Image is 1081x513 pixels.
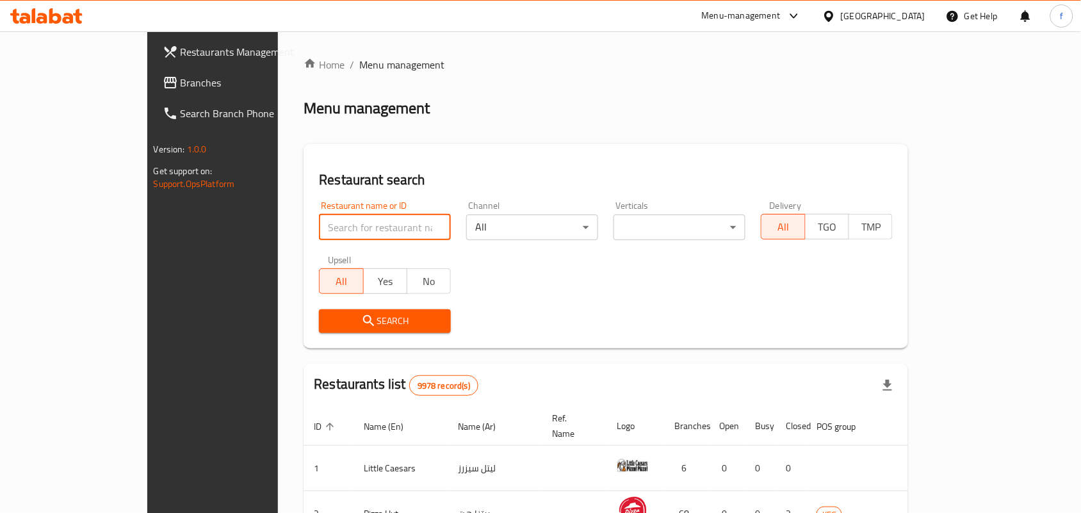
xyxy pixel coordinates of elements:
[314,419,338,434] span: ID
[181,75,318,90] span: Branches
[664,446,709,491] td: 6
[776,407,806,446] th: Closed
[187,141,207,158] span: 1.0.0
[409,375,478,396] div: Total records count
[319,309,451,333] button: Search
[606,407,664,446] th: Logo
[328,256,352,265] label: Upsell
[154,163,213,179] span: Get support on:
[776,446,806,491] td: 0
[329,313,441,329] span: Search
[412,272,446,291] span: No
[702,8,781,24] div: Menu-management
[761,214,805,240] button: All
[354,446,448,491] td: Little Caesars
[181,106,318,121] span: Search Branch Phone
[407,268,451,294] button: No
[745,407,776,446] th: Busy
[304,98,430,118] h2: Menu management
[319,215,451,240] input: Search for restaurant name or ID..
[664,407,709,446] th: Branches
[841,9,925,23] div: [GEOGRAPHIC_DATA]
[709,446,745,491] td: 0
[617,450,649,482] img: Little Caesars
[325,272,358,291] span: All
[448,446,542,491] td: ليتل سيزرز
[304,57,908,72] nav: breadcrumb
[154,175,235,192] a: Support.OpsPlatform
[1060,9,1063,23] span: f
[369,272,402,291] span: Yes
[614,215,745,240] div: ​
[458,419,512,434] span: Name (Ar)
[552,411,591,441] span: Ref. Name
[854,218,888,236] span: TMP
[152,67,328,98] a: Branches
[350,57,354,72] li: /
[364,419,420,434] span: Name (En)
[817,419,872,434] span: POS group
[314,375,478,396] h2: Restaurants list
[359,57,444,72] span: Menu management
[319,170,893,190] h2: Restaurant search
[304,446,354,491] td: 1
[410,380,478,392] span: 9978 record(s)
[152,37,328,67] a: Restaurants Management
[745,446,776,491] td: 0
[849,214,893,240] button: TMP
[363,268,407,294] button: Yes
[709,407,745,446] th: Open
[770,201,802,210] label: Delivery
[805,214,849,240] button: TGO
[767,218,800,236] span: All
[466,215,598,240] div: All
[872,370,903,401] div: Export file
[319,268,363,294] button: All
[154,141,185,158] span: Version:
[811,218,844,236] span: TGO
[152,98,328,129] a: Search Branch Phone
[181,44,318,60] span: Restaurants Management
